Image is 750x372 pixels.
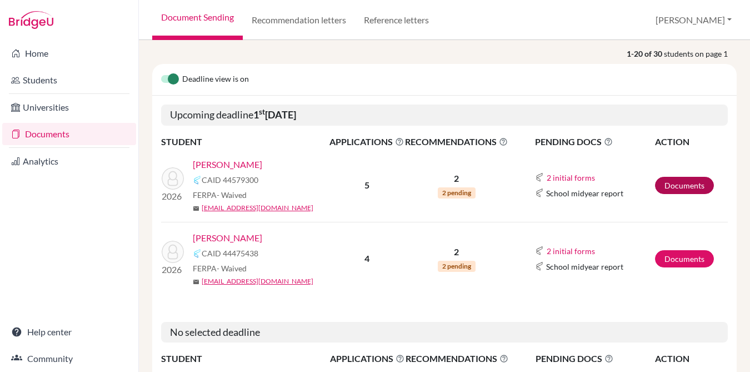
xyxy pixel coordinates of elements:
img: Common App logo [535,173,544,182]
p: 2 [405,245,508,259]
span: Deadline view is on [182,73,249,86]
span: - Waived [217,264,247,273]
span: RECOMMENDATIONS [406,352,508,365]
a: Documents [2,123,136,145]
img: Bahri, Sherine [162,167,184,190]
a: [EMAIL_ADDRESS][DOMAIN_NAME] [202,276,313,286]
span: mail [193,205,199,212]
p: 2026 [162,190,184,203]
img: Common App logo [535,262,544,271]
span: PENDING DOCS [535,135,653,148]
img: Common App logo [193,176,202,185]
button: [PERSON_NAME] [651,9,737,31]
button: 2 initial forms [546,245,596,257]
a: Documents [655,177,714,194]
span: CAID 44579300 [202,174,258,186]
span: FERPA [193,262,247,274]
span: APPLICATIONS [329,135,404,148]
span: mail [193,279,199,285]
span: 2 pending [438,261,476,272]
a: [PERSON_NAME] [193,231,262,245]
a: Students [2,69,136,91]
img: Bridge-U [9,11,53,29]
span: - Waived [217,190,247,200]
b: 1 [DATE] [253,108,296,121]
a: Universities [2,96,136,118]
a: [EMAIL_ADDRESS][DOMAIN_NAME] [202,203,313,213]
span: students on page 1 [664,48,737,59]
th: ACTION [654,135,728,149]
span: APPLICATIONS [330,352,404,365]
a: Analytics [2,150,136,172]
th: STUDENT [161,351,329,366]
th: STUDENT [161,135,329,149]
strong: 1-20 of 30 [627,48,664,59]
span: FERPA [193,189,247,201]
span: RECOMMENDATIONS [405,135,508,148]
p: 2 [405,172,508,185]
sup: st [259,107,265,116]
a: Help center [2,321,136,343]
h5: No selected deadline [161,322,728,343]
span: CAID 44475438 [202,247,258,259]
img: Rabeharisoa, Melissa [162,241,184,263]
a: [PERSON_NAME] [193,158,262,171]
a: Home [2,42,136,65]
span: PENDING DOCS [536,352,654,365]
th: ACTION [654,351,728,366]
b: 5 [364,180,369,190]
img: Common App logo [535,189,544,197]
span: School midyear report [546,187,623,199]
b: 4 [364,253,369,264]
p: 2026 [162,263,184,276]
span: 2 pending [438,187,476,199]
a: Documents [655,250,714,267]
img: Common App logo [535,246,544,255]
a: Community [2,348,136,370]
button: 2 initial forms [546,171,596,184]
h5: Upcoming deadline [161,105,728,126]
img: Common App logo [193,249,202,258]
span: School midyear report [546,261,623,272]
